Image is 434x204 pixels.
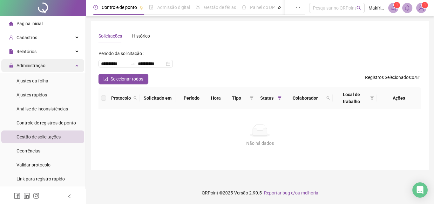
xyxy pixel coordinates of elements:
[394,2,400,8] sup: 1
[417,3,426,13] img: 54212
[204,5,236,10] span: Gestão de férias
[287,95,324,102] span: Colaborador
[93,5,98,10] span: clock-circle
[106,140,414,147] div: Não há dados
[17,176,65,181] span: Link para registro rápido
[365,75,411,80] span: Registros Selecionados
[98,32,122,39] div: Solicitações
[140,87,175,109] th: Solicitado em
[17,148,40,153] span: Ocorrências
[277,6,281,10] span: pushpin
[149,5,153,10] span: file-done
[356,6,361,11] span: search
[132,32,150,39] div: Histórico
[250,96,254,100] span: filter
[17,162,51,167] span: Validar protocolo
[33,193,39,199] span: instagram
[130,61,135,66] span: swap-right
[17,78,48,83] span: Ajustes da folha
[24,193,30,199] span: linkedin
[175,87,208,109] th: Período
[390,5,396,11] span: notification
[424,3,426,7] span: 1
[365,74,421,84] span: : 0 / 81
[248,93,255,103] span: filter
[264,190,318,195] span: Reportar bug e/ou melhoria
[396,3,398,7] span: 1
[17,120,76,125] span: Controle de registros de ponto
[259,95,275,102] span: Status
[276,93,283,103] span: filter
[17,92,47,97] span: Ajustes rápidos
[278,96,281,100] span: filter
[370,96,374,100] span: filter
[98,74,148,84] button: Selecionar todos
[296,5,300,10] span: ellipsis
[9,35,13,40] span: user-add
[17,35,37,40] span: Cadastros
[422,2,428,8] sup: Atualize o seu contato no menu Meus Dados
[9,49,13,54] span: file
[379,95,419,102] div: Ações
[104,77,108,81] span: check-square
[9,21,13,26] span: home
[111,95,131,102] span: Protocolo
[196,5,200,10] span: sun
[17,63,45,68] span: Administração
[130,61,135,66] span: to
[102,5,137,10] span: Controle de ponto
[234,190,248,195] span: Versão
[412,182,428,198] div: Open Intercom Messenger
[404,5,410,11] span: bell
[17,106,68,111] span: Análise de inconsistências
[226,95,247,102] span: Tipo
[139,6,143,10] span: pushpin
[369,4,384,11] span: Makfrios
[325,93,331,103] span: search
[86,182,434,204] footer: QRPoint © 2025 - 2.90.5 -
[9,63,13,68] span: lock
[111,75,143,82] span: Selecionar todos
[369,90,375,106] span: filter
[326,96,330,100] span: search
[335,91,368,105] span: Local de trabalho
[17,134,61,139] span: Gestão de solicitações
[242,5,246,10] span: dashboard
[98,48,146,59] label: Período da solicitação
[157,5,190,10] span: Admissão digital
[133,96,137,100] span: search
[14,193,20,199] span: facebook
[17,21,43,26] span: Página inicial
[250,5,275,10] span: Painel do DP
[132,93,139,103] span: search
[67,194,72,199] span: left
[208,87,224,109] th: Hora
[17,49,37,54] span: Relatórios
